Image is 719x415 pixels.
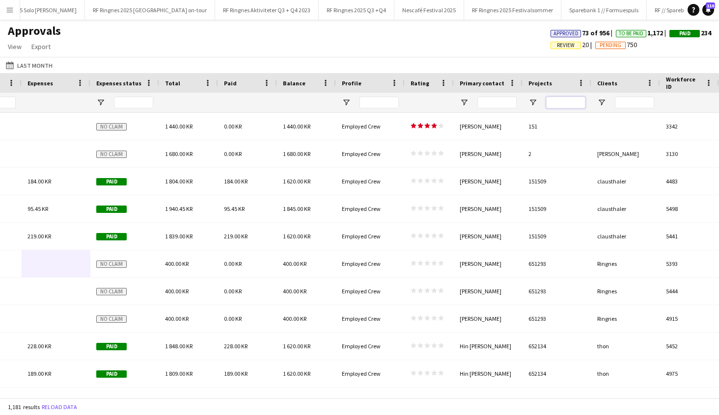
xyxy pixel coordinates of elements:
[615,97,654,108] input: Clients Filter Input
[165,205,193,212] span: 1 940.45 KR
[454,305,523,332] div: [PERSON_NAME]
[165,233,193,240] span: 1 839.00 KR
[342,342,381,350] span: Employed Crew
[553,30,579,37] span: Approved
[454,113,523,140] div: [PERSON_NAME]
[600,42,621,49] span: Pending
[283,123,310,130] span: 1 440.00 KR
[523,250,591,277] div: 651293
[591,168,660,195] div: clausthaler
[454,140,523,167] div: [PERSON_NAME]
[342,397,381,405] span: Employed Crew
[597,98,606,107] button: Open Filter Menu
[454,195,523,222] div: [PERSON_NAME]
[523,113,591,140] div: 151
[224,397,248,405] span: 200.00 KR
[619,30,643,37] span: To Be Paid
[165,370,193,377] span: 1 809.00 KR
[523,195,591,222] div: 151509
[165,260,189,267] span: 400.00 KR
[283,150,310,157] span: 1 680.00 KR
[591,388,660,415] div: thon
[616,28,669,37] span: 1,172
[342,205,381,212] span: Employed Crew
[96,260,127,268] span: No claim
[165,178,193,185] span: 1 804.00 KR
[523,388,591,415] div: 652134
[28,233,51,240] span: 219.00 KR
[224,287,242,295] span: 0.00 KR
[359,97,399,108] input: Profile Filter Input
[96,98,105,107] button: Open Filter Menu
[224,233,248,240] span: 219.00 KR
[215,0,319,20] button: RF Ringnes Aktiviteter Q3 + Q4 2023
[165,315,189,322] span: 400.00 KR
[660,278,719,305] div: 5444
[669,28,711,37] span: 234
[283,287,306,295] span: 400.00 KR
[523,140,591,167] div: 2
[460,79,504,87] span: Primary contact
[454,278,523,305] div: [PERSON_NAME]
[165,123,193,130] span: 1 440.00 KR
[96,370,127,378] span: Paid
[454,388,523,415] div: Hin [PERSON_NAME]
[342,260,381,267] span: Employed Crew
[523,360,591,387] div: 652134
[591,278,660,305] div: Ringnes
[4,40,26,53] a: View
[165,287,189,295] span: 400.00 KR
[706,2,715,9] span: 110
[679,30,691,37] span: Paid
[28,178,51,185] span: 184.00 KR
[591,223,660,250] div: clausthaler
[283,260,306,267] span: 400.00 KR
[523,333,591,360] div: 652134
[591,305,660,332] div: Ringnes
[28,370,51,377] span: 189.00 KR
[224,342,248,350] span: 228.00 KR
[8,42,22,51] span: View
[551,40,595,49] span: 20
[561,0,647,20] button: Sparebank 1 // Formuespuls
[660,113,719,140] div: 3342
[591,250,660,277] div: Ringnes
[523,223,591,250] div: 151509
[460,98,469,107] button: Open Filter Menu
[660,223,719,250] div: 5441
[224,178,248,185] span: 184.00 KR
[165,342,193,350] span: 1 848.00 KR
[660,140,719,167] div: 3130
[96,315,127,323] span: No claim
[96,206,127,213] span: Paid
[283,397,310,405] span: 1 620.00 KR
[283,370,310,377] span: 1 620.00 KR
[597,79,617,87] span: Clients
[224,79,237,87] span: Paid
[551,28,616,37] span: 73 of 956
[31,42,51,51] span: Export
[342,370,381,377] span: Employed Crew
[283,178,310,185] span: 1 620.00 KR
[96,343,127,350] span: Paid
[165,397,193,405] span: 1 820.00 KR
[595,40,637,49] span: 750
[224,260,242,267] span: 0.00 KR
[342,315,381,322] span: Employed Crew
[557,42,575,49] span: Review
[342,233,381,240] span: Employed Crew
[394,0,464,20] button: Nescafé Festival 2025
[28,205,48,212] span: 95.45 KR
[591,360,660,387] div: thon
[224,123,242,130] span: 0.00 KR
[528,79,552,87] span: Projects
[96,288,127,295] span: No claim
[342,150,381,157] span: Employed Crew
[660,305,719,332] div: 4915
[591,333,660,360] div: thon
[666,76,701,90] span: Workforce ID
[591,195,660,222] div: clausthaler
[283,233,310,240] span: 1 620.00 KR
[224,315,242,322] span: 0.00 KR
[4,59,55,71] button: Last Month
